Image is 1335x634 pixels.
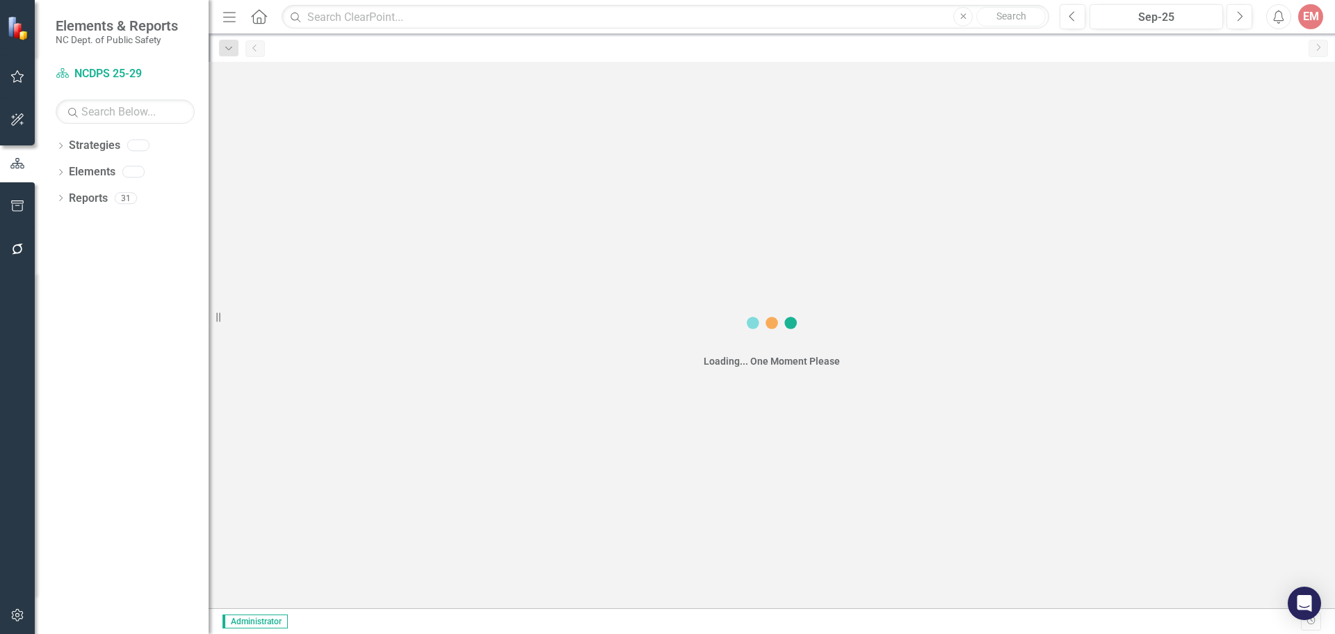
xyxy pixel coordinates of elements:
small: NC Dept. of Public Safety [56,34,178,45]
div: Sep-25 [1094,9,1218,26]
button: EM [1298,4,1323,29]
span: Elements & Reports [56,17,178,34]
div: Open Intercom Messenger [1288,587,1321,620]
span: Search [996,10,1026,22]
input: Search ClearPoint... [282,5,1049,29]
a: Reports [69,191,108,207]
a: NCDPS 25-29 [56,66,195,82]
img: ClearPoint Strategy [7,16,31,40]
input: Search Below... [56,100,195,124]
div: 31 [115,192,137,204]
span: Administrator [222,615,288,628]
button: Search [976,7,1046,26]
button: Sep-25 [1090,4,1223,29]
a: Strategies [69,138,120,154]
div: Loading... One Moment Please [704,354,840,368]
a: Elements [69,164,115,180]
